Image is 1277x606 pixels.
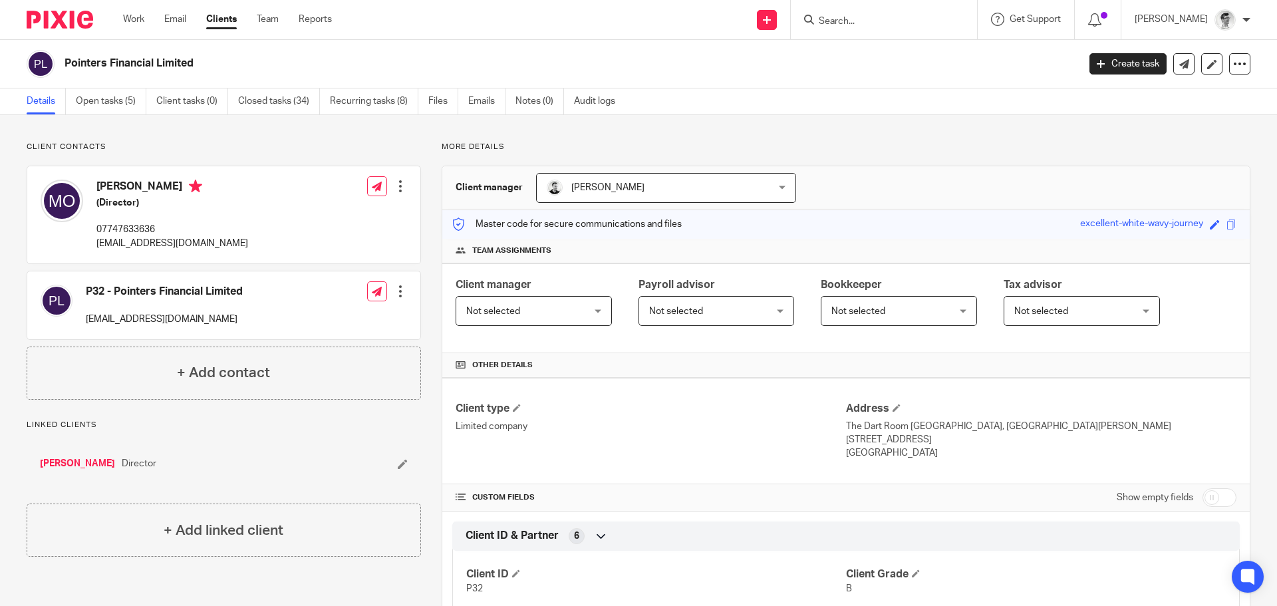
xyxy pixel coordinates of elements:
[27,142,421,152] p: Client contacts
[123,13,144,26] a: Work
[189,180,202,193] i: Primary
[466,584,483,593] span: P32
[86,313,243,326] p: [EMAIL_ADDRESS][DOMAIN_NAME]
[330,88,418,114] a: Recurring tasks (8)
[206,13,237,26] a: Clients
[40,457,115,470] a: [PERSON_NAME]
[456,279,531,290] span: Client manager
[164,520,283,541] h4: + Add linked client
[156,88,228,114] a: Client tasks (0)
[456,420,846,433] p: Limited company
[1080,217,1203,232] div: excellent-white-wavy-journey
[468,88,505,114] a: Emails
[571,183,644,192] span: [PERSON_NAME]
[846,433,1236,446] p: [STREET_ADDRESS]
[96,196,248,210] h5: (Director)
[1004,279,1062,290] span: Tax advisor
[649,307,703,316] span: Not selected
[177,363,270,383] h4: + Add contact
[96,180,248,196] h4: [PERSON_NAME]
[41,180,83,222] img: svg%3E
[831,307,885,316] span: Not selected
[65,57,869,71] h2: Pointers Financial Limited
[257,13,279,26] a: Team
[96,223,248,236] p: 07747633636
[122,457,156,470] span: Director
[452,218,682,231] p: Master code for secure communications and files
[96,237,248,250] p: [EMAIL_ADDRESS][DOMAIN_NAME]
[164,13,186,26] a: Email
[456,402,846,416] h4: Client type
[428,88,458,114] a: Files
[472,245,551,256] span: Team assignments
[299,13,332,26] a: Reports
[846,446,1236,460] p: [GEOGRAPHIC_DATA]
[27,50,55,78] img: svg%3E
[846,420,1236,433] p: The Dart Room [GEOGRAPHIC_DATA], [GEOGRAPHIC_DATA][PERSON_NAME]
[846,584,852,593] span: B
[574,530,579,543] span: 6
[238,88,320,114] a: Closed tasks (34)
[547,180,563,196] img: Dave_2025.jpg
[76,88,146,114] a: Open tasks (5)
[515,88,564,114] a: Notes (0)
[466,567,846,581] h4: Client ID
[1010,15,1061,24] span: Get Support
[472,360,533,371] span: Other details
[456,181,523,194] h3: Client manager
[846,402,1236,416] h4: Address
[27,420,421,430] p: Linked clients
[1014,307,1068,316] span: Not selected
[846,567,1226,581] h4: Client Grade
[638,279,715,290] span: Payroll advisor
[1135,13,1208,26] p: [PERSON_NAME]
[817,16,937,28] input: Search
[1214,9,1236,31] img: Adam_2025.jpg
[86,285,243,299] h4: P32 - Pointers Financial Limited
[27,11,93,29] img: Pixie
[442,142,1250,152] p: More details
[1117,491,1193,504] label: Show empty fields
[574,88,625,114] a: Audit logs
[27,88,66,114] a: Details
[821,279,882,290] span: Bookkeeper
[456,492,846,503] h4: CUSTOM FIELDS
[466,307,520,316] span: Not selected
[1089,53,1167,75] a: Create task
[466,529,559,543] span: Client ID & Partner
[41,285,72,317] img: svg%3E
